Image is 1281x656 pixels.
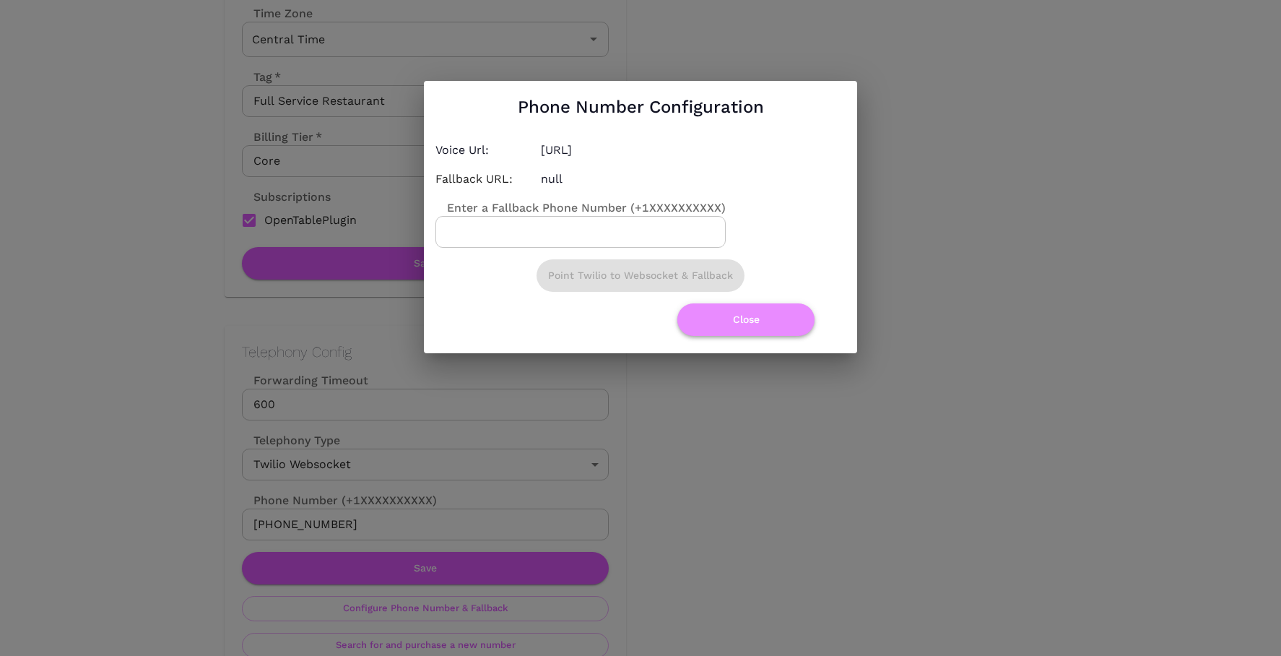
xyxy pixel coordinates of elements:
[435,199,726,216] label: Enter a Fallback Phone Number (+1XXXXXXXXXX)
[435,142,529,159] h4: Voice Url:
[541,171,846,188] h4: null
[677,303,815,336] button: Close
[541,142,846,159] h4: [URL]
[435,171,529,188] p: Fallback URL:
[518,92,764,121] h1: Phone Number Configuration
